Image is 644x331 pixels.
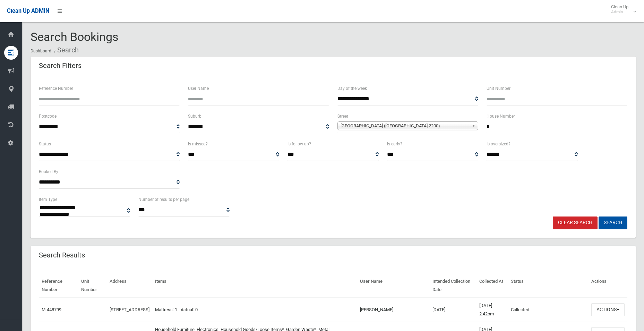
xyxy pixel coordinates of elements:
[589,274,627,298] th: Actions
[39,196,57,203] label: Item Type
[138,196,189,203] label: Number of results per page
[487,140,510,148] label: Is oversized?
[337,85,367,92] label: Day of the week
[7,8,49,14] span: Clean Up ADMIN
[611,9,628,15] small: Admin
[287,140,311,148] label: Is follow up?
[357,274,429,298] th: User Name
[487,112,515,120] label: House Number
[599,217,627,229] button: Search
[608,4,635,15] span: Clean Up
[39,112,57,120] label: Postcode
[39,168,58,176] label: Booked By
[31,59,90,73] header: Search Filters
[31,49,51,53] a: Dashboard
[42,307,61,312] a: M-448799
[31,30,119,44] span: Search Bookings
[39,140,51,148] label: Status
[476,274,508,298] th: Collected At
[152,298,358,322] td: Mattress: 1 - Actual: 0
[31,248,93,262] header: Search Results
[337,112,348,120] label: Street
[78,274,107,298] th: Unit Number
[487,85,510,92] label: Unit Number
[357,298,429,322] td: [PERSON_NAME]
[508,298,589,322] td: Collected
[476,298,508,322] td: [DATE] 2:42pm
[39,274,78,298] th: Reference Number
[52,44,79,57] li: Search
[152,274,358,298] th: Items
[188,85,209,92] label: User Name
[188,140,208,148] label: Is missed?
[430,298,476,322] td: [DATE]
[387,140,402,148] label: Is early?
[39,85,73,92] label: Reference Number
[553,217,598,229] a: Clear Search
[591,303,625,316] button: Actions
[430,274,476,298] th: Intended Collection Date
[341,122,469,130] span: [GEOGRAPHIC_DATA] ([GEOGRAPHIC_DATA] 2200)
[107,274,152,298] th: Address
[188,112,201,120] label: Suburb
[110,307,149,312] a: [STREET_ADDRESS]
[508,274,589,298] th: Status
